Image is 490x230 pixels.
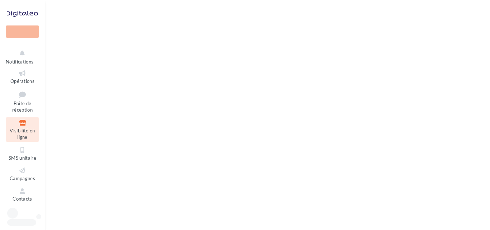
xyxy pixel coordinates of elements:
a: Visibilité en ligne [6,117,39,142]
span: Boîte de réception [12,100,33,113]
span: Opérations [10,78,34,84]
span: Campagnes [10,175,35,181]
a: Contacts [6,186,39,203]
div: Nouvelle campagne [6,25,39,38]
span: Contacts [13,196,32,202]
a: Boîte de réception [6,88,39,114]
span: Notifications [6,59,33,65]
a: Campagnes [6,165,39,183]
a: Opérations [6,68,39,85]
a: SMS unitaire [6,145,39,162]
span: Visibilité en ligne [10,128,35,140]
span: SMS unitaire [9,155,36,161]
